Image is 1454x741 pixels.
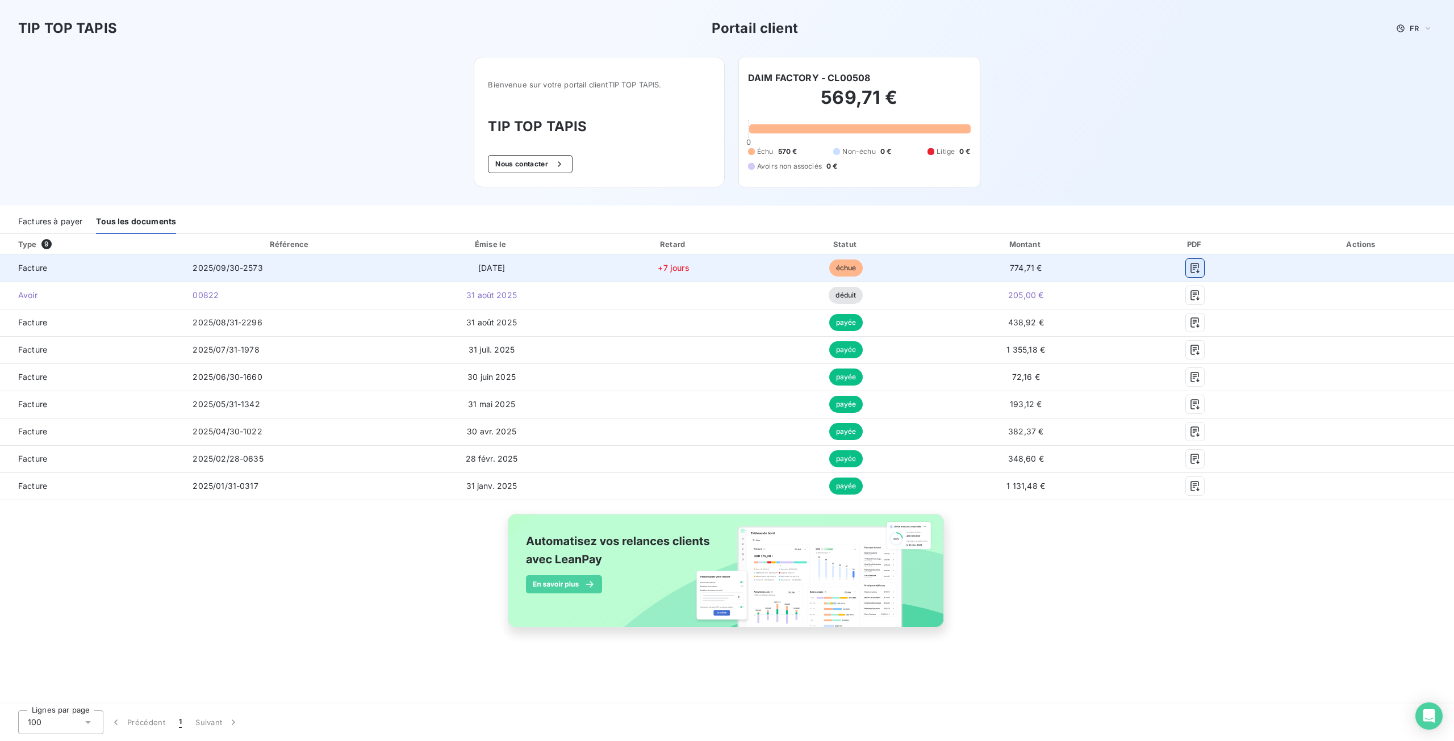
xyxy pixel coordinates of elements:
button: 1 [172,710,189,734]
span: 2025/07/31-1978 [193,345,259,354]
span: 2025/09/30-2573 [193,263,262,273]
span: 2025/02/28-0635 [193,454,263,463]
span: déduit [829,287,863,304]
span: payée [829,396,863,413]
h2: 569,71 € [748,86,971,120]
span: 2025/01/31-0317 [193,481,258,491]
button: Suivant [189,710,246,734]
div: Type [11,238,181,250]
span: 0 € [880,146,891,157]
span: Facture [9,426,174,437]
span: FR [1410,24,1419,33]
span: Non-échu [842,146,875,157]
span: Bienvenue sur votre portail client TIP TOP TAPIS . [488,80,711,89]
span: payée [829,341,863,358]
span: 30 juin 2025 [467,372,516,382]
span: +7 jours [658,263,689,273]
div: Référence [270,240,308,249]
div: Statut [763,238,929,250]
span: 0 € [959,146,970,157]
span: 100 [28,717,41,728]
h3: Portail client [712,18,798,39]
span: Litige [937,146,955,157]
div: Retard [589,238,759,250]
span: 31 août 2025 [466,290,517,300]
img: banner [498,507,956,647]
span: échue [829,259,863,277]
span: 31 janv. 2025 [466,481,517,491]
span: payée [829,369,863,386]
span: Facture [9,371,174,383]
span: 2025/06/30-1660 [193,372,262,382]
span: 28 févr. 2025 [466,454,518,463]
span: Facture [9,453,174,464]
span: 1 131,48 € [1006,481,1045,491]
span: 348,60 € [1008,454,1044,463]
span: payée [829,478,863,495]
span: 0 € [826,161,837,171]
h3: TIP TOP TAPIS [18,18,117,39]
span: payée [829,314,863,331]
span: 193,12 € [1010,399,1042,409]
span: 382,37 € [1008,426,1043,436]
span: Facture [9,399,174,410]
span: 30 avr. 2025 [467,426,516,436]
span: Facture [9,317,174,328]
span: 72,16 € [1012,372,1040,382]
div: PDF [1123,238,1268,250]
span: 570 € [778,146,797,157]
div: Montant [933,238,1118,250]
span: 9 [41,239,52,249]
button: Précédent [103,710,172,734]
div: Émise le [399,238,584,250]
span: Avoir [9,290,174,301]
div: Actions [1272,238,1452,250]
span: Facture [9,480,174,492]
span: Facture [9,262,174,274]
span: Échu [757,146,774,157]
div: Factures à payer [18,210,82,234]
span: 0 [746,137,751,146]
span: [DATE] [478,263,505,273]
span: 205,00 € [1008,290,1043,300]
span: 2025/08/31-2296 [193,317,262,327]
span: 774,71 € [1010,263,1042,273]
span: 00822 [193,290,219,300]
span: 31 juil. 2025 [469,345,515,354]
span: payée [829,423,863,440]
span: 31 août 2025 [466,317,517,327]
h3: TIP TOP TAPIS [488,116,711,137]
div: Tous les documents [96,210,176,234]
span: Facture [9,344,174,355]
span: 1 355,18 € [1006,345,1045,354]
h6: DAIM FACTORY - CL00508 [748,71,870,85]
span: payée [829,450,863,467]
span: 31 mai 2025 [468,399,515,409]
span: 2025/05/31-1342 [193,399,260,409]
span: Avoirs non associés [757,161,822,171]
div: Open Intercom Messenger [1415,702,1443,730]
span: 438,92 € [1008,317,1044,327]
span: 2025/04/30-1022 [193,426,262,436]
span: 1 [179,717,182,728]
button: Nous contacter [488,155,572,173]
